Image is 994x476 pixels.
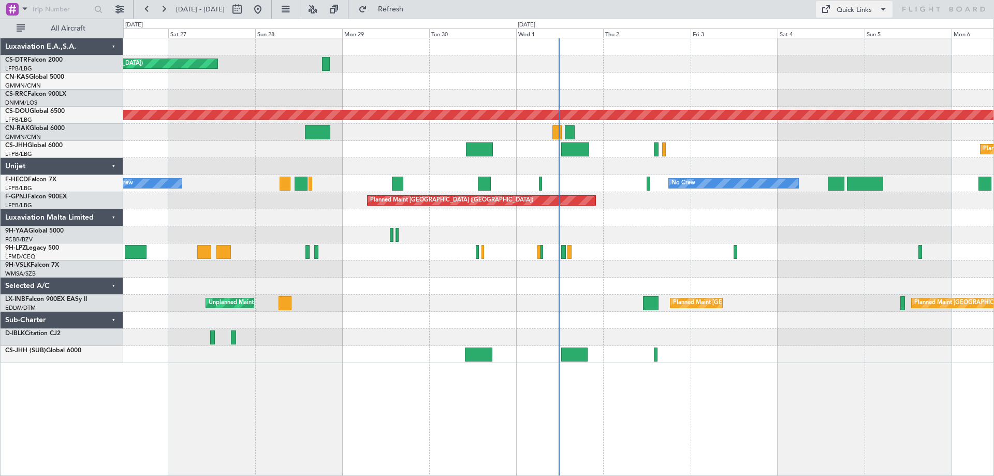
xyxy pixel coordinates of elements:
[5,116,32,124] a: LFPB/LBG
[429,28,516,38] div: Tue 30
[5,57,63,63] a: CS-DTRFalcon 2000
[5,142,63,149] a: CS-JHHGlobal 6000
[671,176,695,191] div: No Crew
[11,20,112,37] button: All Aircraft
[5,57,27,63] span: CS-DTR
[518,21,535,30] div: [DATE]
[603,28,690,38] div: Thu 2
[5,125,30,132] span: CN-RAK
[5,201,32,209] a: LFPB/LBG
[354,1,416,18] button: Refresh
[32,2,91,17] input: Trip Number
[5,262,59,268] a: 9H-VSLKFalcon 7X
[209,295,301,311] div: Unplanned Maint Roma (Ciampino)
[5,177,56,183] a: F-HECDFalcon 7X
[5,91,66,97] a: CS-RRCFalcon 900LX
[778,28,865,38] div: Sat 4
[5,74,29,80] span: CN-KAS
[5,108,65,114] a: CS-DOUGlobal 6500
[370,193,533,208] div: Planned Maint [GEOGRAPHIC_DATA] ([GEOGRAPHIC_DATA])
[5,150,32,158] a: LFPB/LBG
[369,6,413,13] span: Refresh
[691,28,778,38] div: Fri 3
[81,28,168,38] div: Fri 26
[5,304,36,312] a: EDLW/DTM
[5,184,32,192] a: LFPB/LBG
[125,21,143,30] div: [DATE]
[5,330,61,337] a: D-IBLKCitation CJ2
[168,28,255,38] div: Sat 27
[5,253,35,261] a: LFMD/CEQ
[5,348,46,354] span: CS-JHH (SUB)
[5,82,41,90] a: GMMN/CMN
[5,91,27,97] span: CS-RRC
[5,270,36,278] a: WMSA/SZB
[837,5,872,16] div: Quick Links
[5,194,67,200] a: F-GPNJFalcon 900EX
[5,142,27,149] span: CS-JHH
[5,108,30,114] span: CS-DOU
[865,28,952,38] div: Sun 5
[5,236,33,243] a: FCBB/BZV
[5,177,28,183] span: F-HECD
[5,65,32,73] a: LFPB/LBG
[5,133,41,141] a: GMMN/CMN
[5,296,87,302] a: LX-INBFalcon 900EX EASy II
[176,5,225,14] span: [DATE] - [DATE]
[5,296,25,302] span: LX-INB
[5,194,27,200] span: F-GPNJ
[255,28,342,38] div: Sun 28
[27,25,109,32] span: All Aircraft
[673,295,772,311] div: Planned Maint [GEOGRAPHIC_DATA]
[5,228,64,234] a: 9H-YAAGlobal 5000
[342,28,429,38] div: Mon 29
[5,262,31,268] span: 9H-VSLK
[5,245,59,251] a: 9H-LPZLegacy 500
[5,74,64,80] a: CN-KASGlobal 5000
[5,99,37,107] a: DNMM/LOS
[816,1,893,18] button: Quick Links
[5,330,25,337] span: D-IBLK
[5,125,65,132] a: CN-RAKGlobal 6000
[5,348,81,354] a: CS-JHH (SUB)Global 6000
[5,245,26,251] span: 9H-LPZ
[5,228,28,234] span: 9H-YAA
[516,28,603,38] div: Wed 1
